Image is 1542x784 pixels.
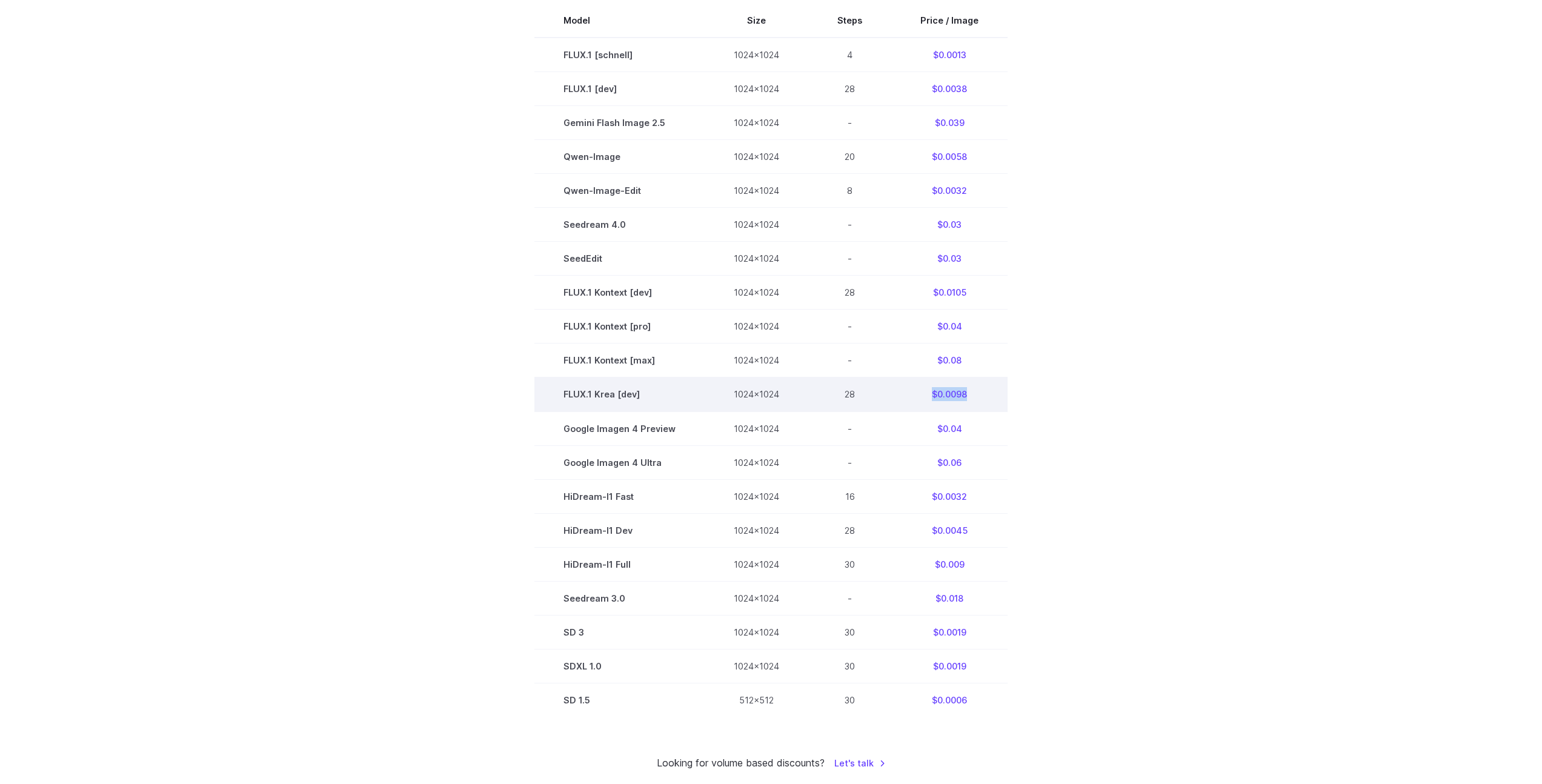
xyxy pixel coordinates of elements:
td: $0.03 [891,242,1008,276]
td: 30 [808,547,891,581]
td: 28 [808,513,891,547]
td: $0.039 [891,106,1008,140]
td: 30 [808,615,891,649]
td: - [808,242,891,276]
td: 1024x1024 [705,649,808,683]
td: 1024x1024 [705,445,808,479]
td: HiDream-I1 Dev [534,513,705,547]
td: FLUX.1 Kontext [max] [534,344,705,377]
td: 1024x1024 [705,377,808,411]
td: 1024x1024 [705,344,808,377]
td: $0.0105 [891,276,1008,310]
td: $0.0098 [891,377,1008,411]
td: - [808,581,891,615]
td: 1024x1024 [705,208,808,242]
td: $0.018 [891,581,1008,615]
td: FLUX.1 Krea [dev] [534,377,705,411]
td: Qwen-Image [534,140,705,174]
td: $0.0019 [891,615,1008,649]
td: 1024x1024 [705,242,808,276]
th: Price / Image [891,4,1008,38]
td: $0.0013 [891,38,1008,72]
td: $0.06 [891,445,1008,479]
td: 28 [808,377,891,411]
td: 1024x1024 [705,276,808,310]
td: 28 [808,72,891,106]
td: Google Imagen 4 Ultra [534,445,705,479]
td: - [808,106,891,140]
td: 1024x1024 [705,72,808,106]
td: 4 [808,38,891,72]
td: - [808,411,891,445]
td: $0.03 [891,208,1008,242]
td: HiDream-I1 Fast [534,479,705,513]
td: SD 1.5 [534,683,705,717]
td: Google Imagen 4 Preview [534,411,705,445]
td: 1024x1024 [705,106,808,140]
td: $0.0032 [891,174,1008,208]
td: $0.04 [891,411,1008,445]
td: $0.0038 [891,72,1008,106]
td: - [808,344,891,377]
td: $0.0019 [891,649,1008,683]
td: 1024x1024 [705,310,808,344]
td: 16 [808,479,891,513]
th: Model [534,4,705,38]
td: 28 [808,276,891,310]
td: 1024x1024 [705,615,808,649]
td: SD 3 [534,615,705,649]
td: $0.0032 [891,479,1008,513]
td: FLUX.1 [schnell] [534,38,705,72]
td: $0.0006 [891,683,1008,717]
td: 1024x1024 [705,38,808,72]
td: - [808,310,891,344]
td: 20 [808,140,891,174]
td: $0.009 [891,547,1008,581]
td: 1024x1024 [705,513,808,547]
th: Steps [808,4,891,38]
td: - [808,208,891,242]
td: $0.04 [891,310,1008,344]
td: SeedEdit [534,242,705,276]
a: Let's talk [834,756,886,770]
td: Seedream 4.0 [534,208,705,242]
th: Size [705,4,808,38]
td: 1024x1024 [705,140,808,174]
td: Qwen-Image-Edit [534,174,705,208]
small: Looking for volume based discounts? [657,756,825,771]
td: 512x512 [705,683,808,717]
td: 1024x1024 [705,581,808,615]
td: 30 [808,649,891,683]
td: 1024x1024 [705,547,808,581]
td: 1024x1024 [705,411,808,445]
td: 1024x1024 [705,174,808,208]
td: 1024x1024 [705,479,808,513]
td: FLUX.1 Kontext [pro] [534,310,705,344]
td: FLUX.1 Kontext [dev] [534,276,705,310]
span: Gemini Flash Image 2.5 [563,116,676,130]
td: $0.0045 [891,513,1008,547]
td: $0.0058 [891,140,1008,174]
td: 8 [808,174,891,208]
td: - [808,445,891,479]
td: FLUX.1 [dev] [534,72,705,106]
td: HiDream-I1 Full [534,547,705,581]
td: 30 [808,683,891,717]
td: Seedream 3.0 [534,581,705,615]
td: $0.08 [891,344,1008,377]
td: SDXL 1.0 [534,649,705,683]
